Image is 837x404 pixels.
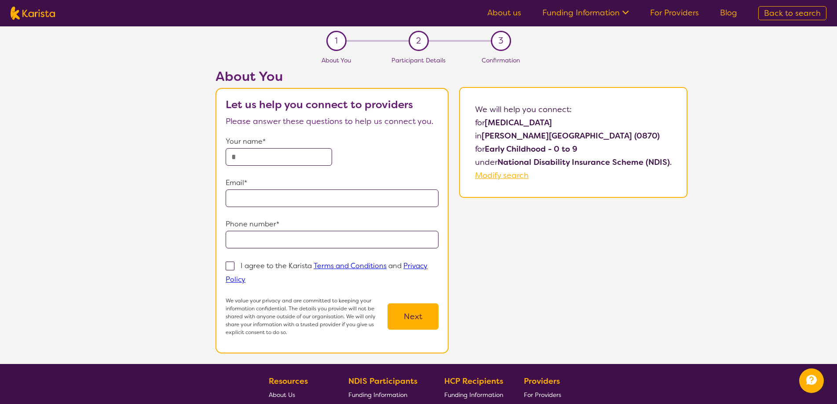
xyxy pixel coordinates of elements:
[764,8,821,18] span: Back to search
[475,116,672,129] p: for
[444,391,503,399] span: Funding Information
[314,261,387,270] a: Terms and Conditions
[487,7,521,18] a: About us
[348,388,424,401] a: Funding Information
[11,7,55,20] img: Karista logo
[524,376,560,386] b: Providers
[475,142,672,156] p: for
[524,388,565,401] a: For Providers
[226,176,439,189] p: Email*
[475,170,529,181] a: Modify search
[542,7,629,18] a: Funding Information
[650,7,699,18] a: For Providers
[485,144,577,154] b: Early Childhood - 0 to 9
[269,376,308,386] b: Resources
[416,34,421,47] span: 2
[498,34,503,47] span: 3
[444,388,503,401] a: Funding Information
[226,218,439,231] p: Phone number*
[758,6,826,20] a: Back to search
[226,98,413,112] b: Let us help you connect to providers
[387,303,439,330] button: Next
[348,376,417,386] b: NDIS Participants
[216,69,449,84] h2: About You
[269,391,295,399] span: About Us
[226,261,428,284] p: I agree to the Karista and
[226,297,387,336] p: We value your privacy and are committed to keeping your information confidential. The details you...
[482,56,520,64] span: Confirmation
[269,388,328,401] a: About Us
[322,56,351,64] span: About You
[524,391,561,399] span: For Providers
[475,129,672,142] p: in
[444,376,503,386] b: HCP Recipients
[482,131,660,141] b: [PERSON_NAME][GEOGRAPHIC_DATA] (0870)
[475,156,672,169] p: under .
[226,115,439,128] p: Please answer these questions to help us connect you.
[497,157,670,167] b: National Disability Insurance Scheme (NDIS)
[720,7,737,18] a: Blog
[799,368,824,393] button: Channel Menu
[391,56,446,64] span: Participant Details
[348,391,407,399] span: Funding Information
[226,135,439,148] p: Your name*
[485,117,552,128] b: [MEDICAL_DATA]
[475,103,672,116] p: We will help you connect:
[335,34,338,47] span: 1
